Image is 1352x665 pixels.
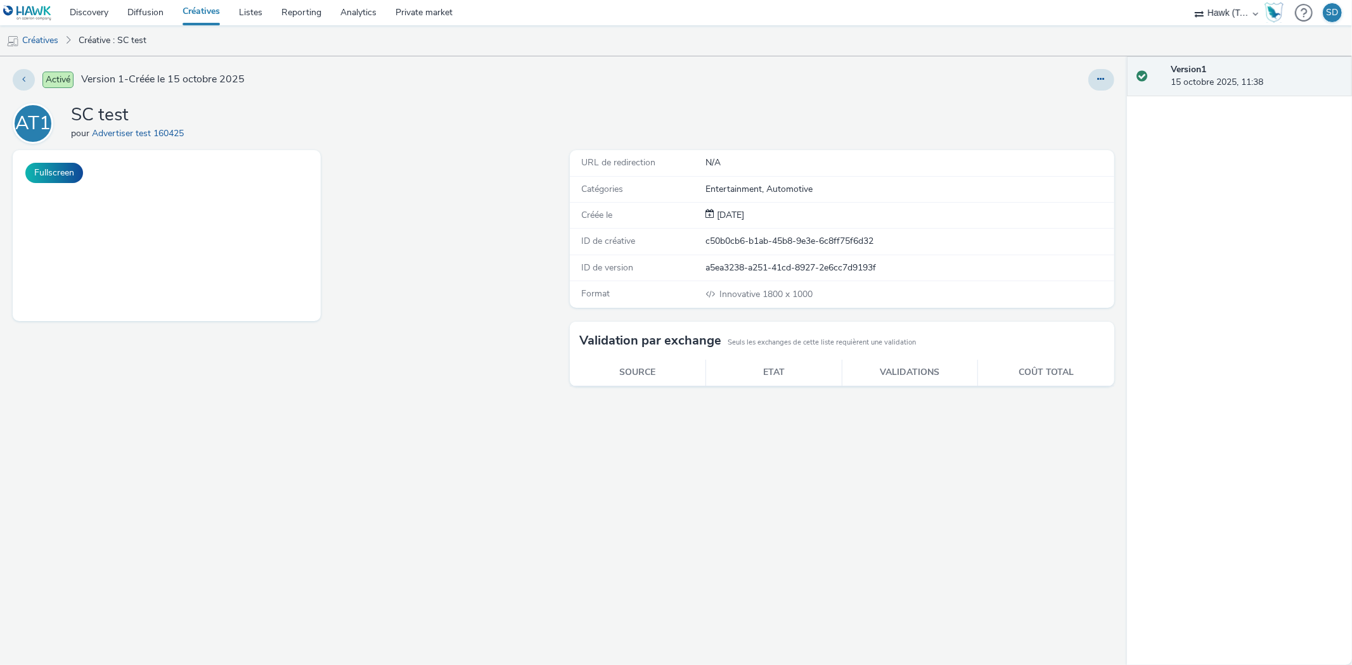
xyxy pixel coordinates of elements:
[581,262,633,274] span: ID de version
[15,106,51,141] div: AT1
[1171,63,1342,89] div: 15 octobre 2025, 11:38
[719,288,763,300] span: Innovative
[705,156,721,168] span: N/A
[92,127,189,139] a: Advertiser test 160425
[714,209,744,222] div: Création 15 octobre 2025, 11:38
[705,262,1112,274] div: a5ea3238-a251-41cd-8927-2e6cc7d9193f
[705,360,842,386] th: Etat
[6,35,19,47] img: mobile
[714,209,744,221] span: [DATE]
[581,156,655,168] span: URL de redirection
[718,288,813,300] span: 1800 x 1000
[581,183,623,195] span: Catégories
[581,209,612,221] span: Créée le
[705,183,1112,196] div: Entertainment, Automotive
[1265,3,1284,23] img: Hawk Academy
[728,338,916,348] small: Seuls les exchanges de cette liste requièrent une validation
[3,5,52,21] img: undefined Logo
[1171,63,1206,75] strong: Version 1
[978,360,1114,386] th: Coût total
[581,235,635,247] span: ID de créative
[72,25,153,56] a: Créative : SC test
[13,117,58,129] a: AT1
[581,288,610,300] span: Format
[570,360,706,386] th: Source
[81,72,245,87] span: Version 1 - Créée le 15 octobre 2025
[71,127,92,139] span: pour
[42,72,74,88] span: Activé
[71,103,189,127] h1: SC test
[25,163,83,183] button: Fullscreen
[1265,3,1289,23] a: Hawk Academy
[579,331,721,350] h3: Validation par exchange
[705,235,1112,248] div: c50b0cb6-b1ab-45b8-9e3e-6c8ff75f6d32
[842,360,978,386] th: Validations
[1327,3,1339,22] div: SD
